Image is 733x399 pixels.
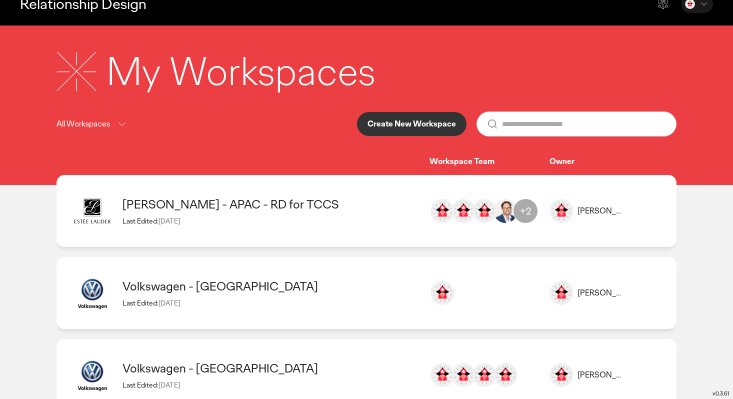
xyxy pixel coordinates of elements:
div: Last Edited: [122,216,419,225]
div: Last Edited: [122,298,419,307]
div: [PERSON_NAME] [577,288,624,298]
div: +2 [513,199,537,223]
img: genevieve.tan@ogilvy.com [451,199,475,223]
img: eugene.lai@ogilvy.com [430,199,454,223]
img: image [549,363,573,387]
img: yawenyw.huang@ogilvy.com [493,363,517,387]
img: genevieve.tan@verticurl.com [472,199,496,223]
p: All Workspaces [56,118,110,130]
img: image [549,199,573,223]
div: My Workspaces [106,45,375,97]
img: image [72,273,112,313]
p: Create New Workspace [367,120,456,128]
div: Volkswagen - Taiwan [122,360,419,376]
button: Create New Workspace [357,112,466,136]
div: Estee Lauder - APAC - RD for TCCS [122,196,419,212]
span: [DATE] [158,298,180,307]
div: Volkswagen - South Africa [122,278,419,294]
img: jason.davey@ogilvy.com [493,199,517,223]
span: [DATE] [158,380,180,389]
img: image [549,281,573,305]
img: jamesjy.lin@ogilvy.com [451,363,475,387]
div: [PERSON_NAME] [577,206,624,216]
div: [PERSON_NAME] [577,370,624,380]
img: viccg.lin@ogilvy.com [472,363,496,387]
div: Owner [549,156,660,167]
img: zoe.willems@ogilvy.co.za [430,281,454,305]
div: Last Edited: [122,380,419,389]
img: image [72,191,112,231]
img: image [72,355,112,395]
img: andrewye.hsiung@ogilvy.com [430,363,454,387]
div: Workspace Team [429,156,549,167]
span: [DATE] [158,216,180,225]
